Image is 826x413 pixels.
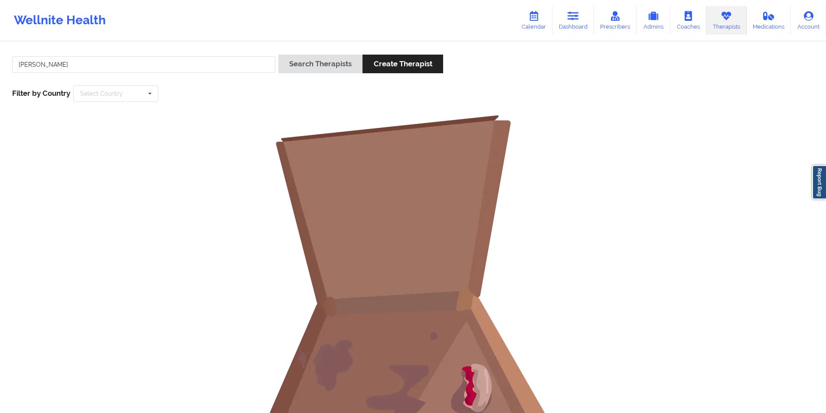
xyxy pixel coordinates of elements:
[747,6,791,35] a: Medications
[812,165,826,199] a: Report Bug
[552,6,594,35] a: Dashboard
[637,6,670,35] a: Admins
[12,56,275,73] input: Search Keywords
[791,6,826,35] a: Account
[12,89,70,98] span: Filter by Country
[362,55,443,73] button: Create Therapist
[670,6,706,35] a: Coaches
[80,91,123,97] div: Select Country
[515,6,552,35] a: Calendar
[594,6,637,35] a: Prescribers
[706,6,747,35] a: Therapists
[278,55,362,73] button: Search Therapists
